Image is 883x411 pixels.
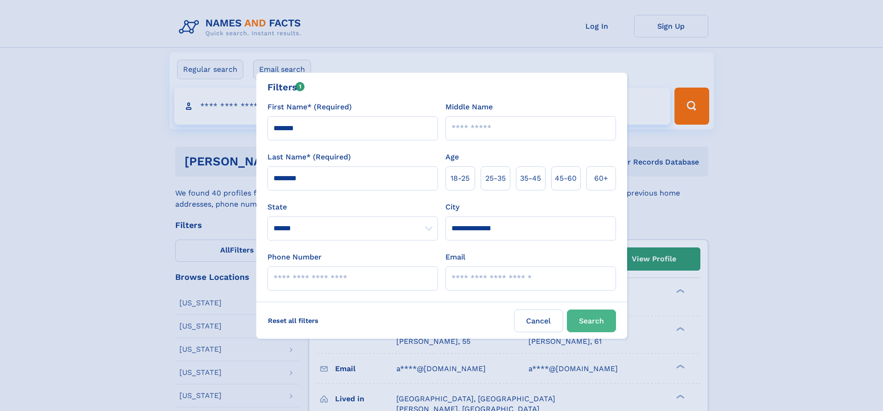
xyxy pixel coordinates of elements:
span: 45‑60 [555,173,577,184]
span: 35‑45 [520,173,541,184]
label: Reset all filters [262,310,324,332]
span: 60+ [594,173,608,184]
button: Search [567,310,616,332]
label: Phone Number [267,252,322,263]
label: City [445,202,459,213]
label: Cancel [514,310,563,332]
span: 25‑35 [485,173,506,184]
label: Middle Name [445,101,493,113]
div: Filters [267,80,305,94]
label: First Name* (Required) [267,101,352,113]
label: Age [445,152,459,163]
label: Last Name* (Required) [267,152,351,163]
label: Email [445,252,465,263]
span: 18‑25 [451,173,470,184]
label: State [267,202,438,213]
